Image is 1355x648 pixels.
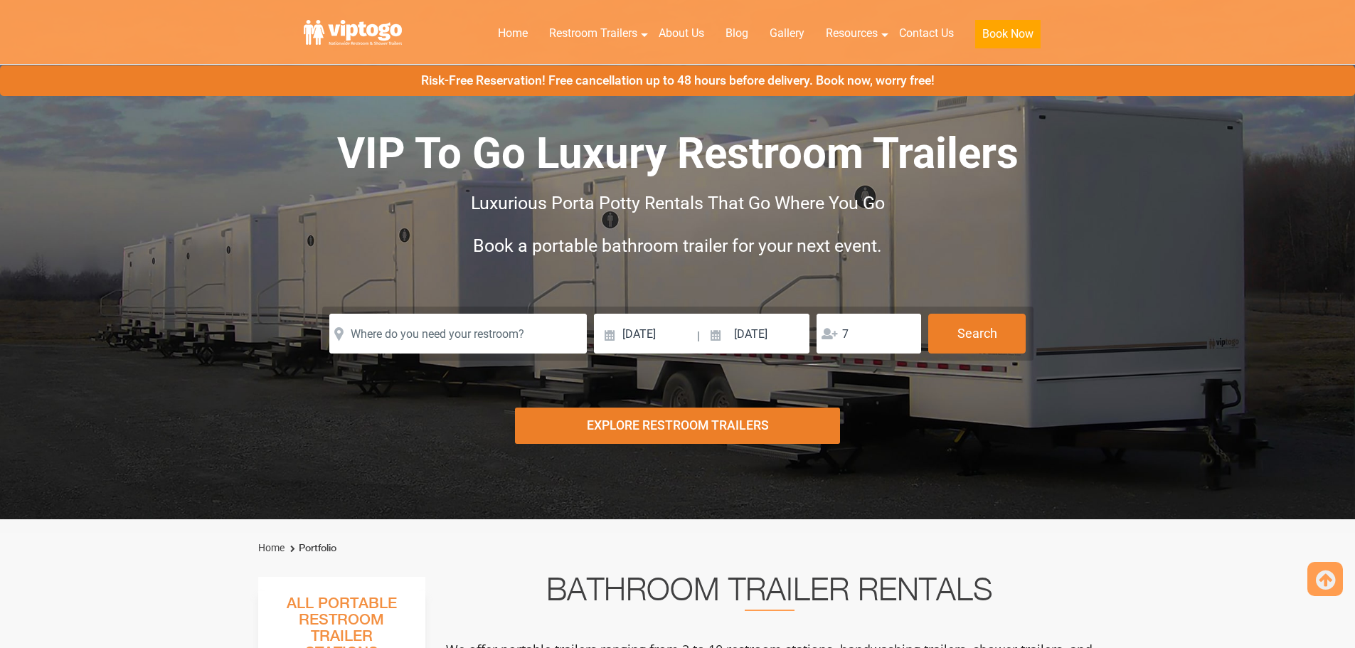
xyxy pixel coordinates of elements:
[287,540,336,557] li: Portfolio
[928,314,1026,354] button: Search
[697,314,700,359] span: |
[648,18,715,49] a: About Us
[337,128,1019,179] span: VIP To Go Luxury Restroom Trailers
[258,542,285,553] a: Home
[888,18,965,49] a: Contact Us
[594,314,696,354] input: Delivery
[471,193,885,213] span: Luxurious Porta Potty Rentals That Go Where You Go
[487,18,538,49] a: Home
[445,577,1095,611] h2: Bathroom Trailer Rentals
[975,20,1041,48] button: Book Now
[965,18,1051,57] a: Book Now
[329,314,587,354] input: Where do you need your restroom?
[759,18,815,49] a: Gallery
[702,314,810,354] input: Pickup
[715,18,759,49] a: Blog
[815,18,888,49] a: Resources
[515,408,840,444] div: Explore Restroom Trailers
[817,314,921,354] input: Persons
[473,235,882,256] span: Book a portable bathroom trailer for your next event.
[538,18,648,49] a: Restroom Trailers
